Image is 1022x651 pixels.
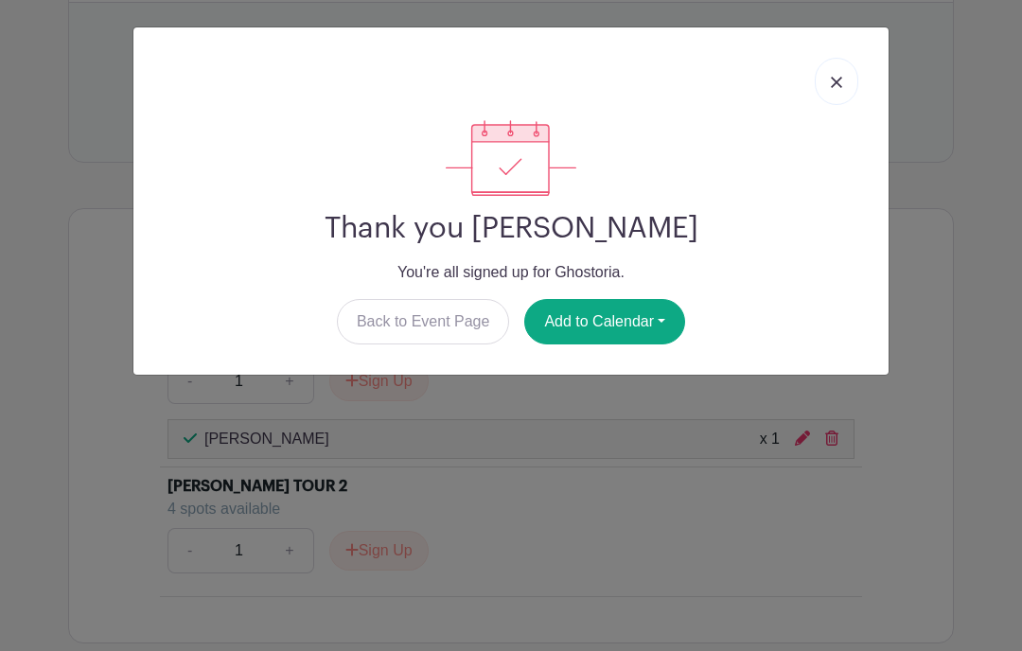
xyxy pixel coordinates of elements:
[149,261,873,284] p: You're all signed up for Ghostoria.
[524,299,685,344] button: Add to Calendar
[149,211,873,246] h2: Thank you [PERSON_NAME]
[446,120,576,196] img: signup_complete-c468d5dda3e2740ee63a24cb0ba0d3ce5d8a4ecd24259e683200fb1569d990c8.svg
[831,77,842,88] img: close_button-5f87c8562297e5c2d7936805f587ecaba9071eb48480494691a3f1689db116b3.svg
[337,299,510,344] a: Back to Event Page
